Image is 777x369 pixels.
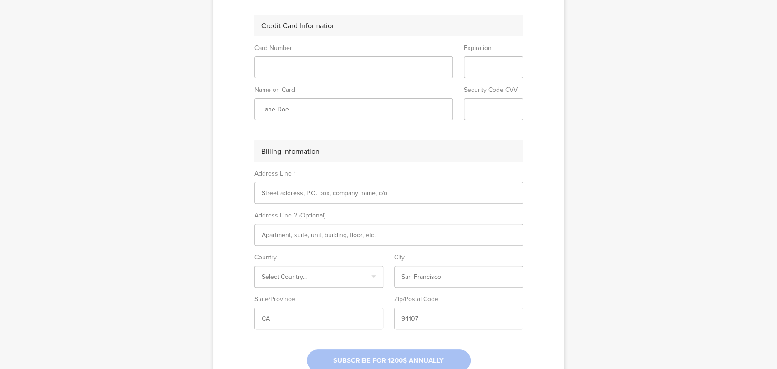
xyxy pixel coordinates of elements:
sg-form-field-title: Name on Card [254,78,453,98]
sg-form-field-title: Expiration [464,36,523,56]
sg-form-field-title: City [394,246,523,266]
input: Street address, P.O. box, company name, c/o [262,188,516,198]
iframe: Secure CVC input frame [471,106,516,113]
div: Credit Card Information [254,15,523,36]
sg-form-field-title: Zip/Postal Code [394,288,523,308]
div: Billing Information [254,140,523,162]
sg-form-field-title: Security Code CVV [464,78,523,98]
iframe: Secure expiration date input frame [471,64,516,71]
input: Select box [262,272,376,282]
sg-form-field-title: Card Number [254,36,453,56]
input: 94107 [401,314,516,324]
input: CA [262,314,376,324]
sg-form-field-title: Country [254,246,383,266]
sg-form-field-title: State/Province [254,288,383,308]
input: Jane Doe [262,105,446,114]
input: Apartment, suite, unit, building, floor, etc. [262,230,516,240]
sg-form-field-title: Address Line 2 (Optional) [254,204,523,224]
iframe: Secure card number input frame [262,64,446,71]
input: San Francisco [401,272,516,282]
sg-form-field-title: Address Line 1 [254,162,523,182]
